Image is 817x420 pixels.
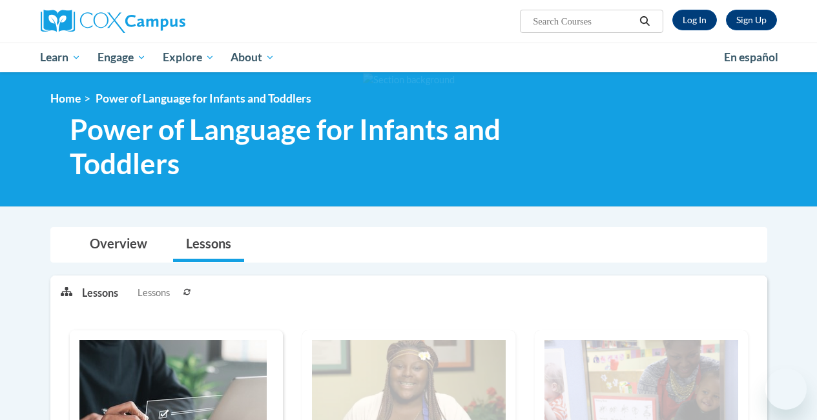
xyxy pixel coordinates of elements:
[726,10,777,30] a: Register
[50,92,81,105] a: Home
[635,14,654,29] button: Search
[222,43,283,72] a: About
[70,112,603,181] span: Power of Language for Infants and Toddlers
[77,228,160,262] a: Overview
[532,14,635,29] input: Search Courses
[41,10,185,33] img: Cox Campus
[231,50,274,65] span: About
[82,286,118,300] p: Lessons
[89,43,154,72] a: Engage
[173,228,244,262] a: Lessons
[724,50,778,64] span: En español
[40,50,81,65] span: Learn
[765,368,807,410] iframe: Button to launch messaging window
[41,10,273,33] a: Cox Campus
[163,50,214,65] span: Explore
[716,44,787,71] a: En español
[32,43,90,72] a: Learn
[363,73,455,87] img: Section background
[672,10,717,30] a: Log In
[96,92,311,105] span: Power of Language for Infants and Toddlers
[31,43,787,72] div: Main menu
[98,50,146,65] span: Engage
[154,43,223,72] a: Explore
[138,286,170,300] span: Lessons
